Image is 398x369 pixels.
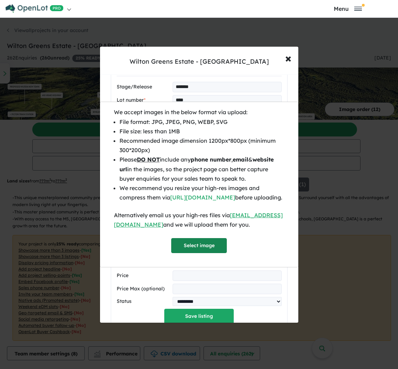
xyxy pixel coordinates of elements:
li: We recommend you resize your high-res images and compress them via before uploading. [119,183,284,202]
a: [URL][DOMAIN_NAME] [170,194,235,201]
b: phone number [191,156,231,163]
li: File size: less than 1MB [119,127,284,136]
li: Please include any , & in the images, so the project page can better capture buyer enquiries for ... [119,155,284,183]
b: website url [119,156,274,172]
li: File format: JPG, JPEG, PNG, WEBP, SVG [119,117,284,127]
li: Recommended image dimension 1200px*800px (minimum 300*200px) [119,136,284,155]
button: Toggle navigation [299,5,396,12]
div: Alternatively email us your high-res files via and we will upload them for you. [114,211,284,229]
div: We accept images in the below format via upload: [114,108,284,117]
u: DO NOT [137,156,160,163]
button: Select image [171,238,227,253]
b: email [233,156,248,163]
img: Openlot PRO Logo White [6,4,64,13]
